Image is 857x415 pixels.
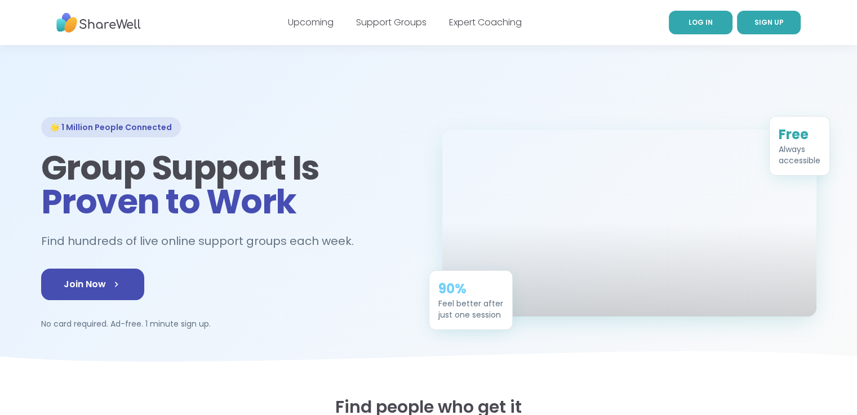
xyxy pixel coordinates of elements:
a: LOG IN [669,11,732,34]
a: Support Groups [356,16,427,29]
div: 🌟 1 Million People Connected [41,117,181,137]
a: Expert Coaching [449,16,522,29]
a: Upcoming [288,16,334,29]
h2: Find hundreds of live online support groups each week. [41,232,366,251]
h1: Group Support Is [41,151,415,218]
div: Always accessible [779,142,820,165]
div: Free [779,124,820,142]
a: SIGN UP [737,11,801,34]
p: No card required. Ad-free. 1 minute sign up. [41,318,415,329]
span: Join Now [64,278,122,291]
span: SIGN UP [754,17,784,27]
img: ShareWell Nav Logo [56,7,141,38]
span: Proven to Work [41,178,296,225]
div: 90% [438,279,503,297]
span: LOG IN [689,17,713,27]
div: Feel better after just one session [438,297,503,319]
a: Join Now [41,269,144,300]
